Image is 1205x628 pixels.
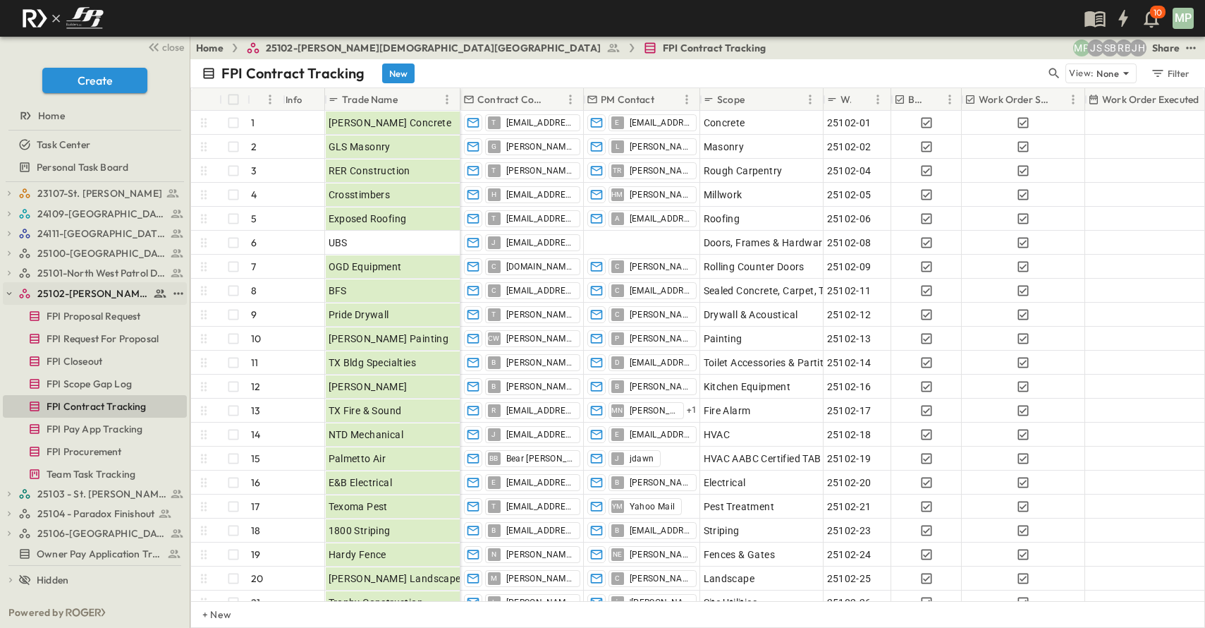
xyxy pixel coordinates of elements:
p: Trade Name [342,92,398,107]
span: [PERSON_NAME] Concrete [329,116,452,130]
button: Menu [562,91,579,108]
span: HVAC AABC Certified TAB [704,452,821,466]
a: Personal Task Board [3,157,184,177]
span: TX Bldg Specialties [329,356,417,370]
span: T [491,170,496,171]
span: 25101-North West Patrol Division [37,266,166,280]
span: Masonry [704,140,745,154]
span: HVAC [704,428,730,442]
div: Owner Pay Application Trackingtest [3,543,187,565]
span: [EMAIL_ADDRESS][DOMAIN_NAME] [630,213,690,224]
p: 2 [251,140,257,154]
button: Filter [1145,64,1194,83]
span: Millwork [704,188,742,202]
span: Home [38,109,65,123]
span: 24111-[GEOGRAPHIC_DATA] [37,227,166,241]
span: [PERSON_NAME] [630,549,690,560]
span: B [491,362,496,363]
div: FPI Request For Proposaltest [3,327,187,350]
div: MP [1173,8,1194,29]
div: Sterling Barnett (sterling@fpibuilders.com) [1101,40,1118,56]
span: Pest Treatment [704,500,775,514]
div: Share [1152,41,1180,55]
span: [PERSON_NAME][EMAIL_ADDRESS][DOMAIN_NAME] [506,573,574,584]
span: FPI Contract Tracking [663,41,766,55]
p: 16 [251,476,260,490]
span: Owner Pay Application Tracking [37,547,161,561]
a: 25102-[PERSON_NAME][DEMOGRAPHIC_DATA][GEOGRAPHIC_DATA] [246,41,620,55]
div: 24109-St. Teresa of Calcutta Parish Halltest [3,203,187,225]
span: GLS Masonry [329,140,391,154]
span: H [491,194,496,195]
p: BSA Signed [908,92,927,107]
span: 25102-01 [827,116,871,130]
button: Menu [262,91,279,108]
span: [EMAIL_ADDRESS][DOMAIN_NAME] [630,117,690,128]
span: Doors, Frames & Hardware [704,236,828,250]
p: 17 [251,500,259,514]
button: test [170,285,187,302]
span: FPI Closeout [47,354,102,368]
span: Striping [704,524,740,538]
span: TR [613,170,622,171]
button: Sort [546,92,562,107]
div: Filter [1150,66,1190,81]
button: Sort [930,92,946,107]
p: 4 [251,188,257,202]
span: [PERSON_NAME] [506,333,574,344]
span: NTD Mechanical [329,428,404,442]
span: [PERSON_NAME][EMAIL_ADDRESS][DOMAIN_NAME] [506,549,574,560]
span: [PERSON_NAME][EMAIL_ADDRESS][DOMAIN_NAME] [630,381,690,392]
a: 25104 - Paradox Finishout [18,504,184,524]
a: Home [3,106,184,126]
div: FPI Pay App Trackingtest [3,418,187,440]
span: [PERSON_NAME] [630,165,690,176]
span: [PERSON_NAME] Painting [329,332,449,346]
p: 11 [251,356,258,370]
span: TX Fire & Sound [329,404,402,418]
span: Hidden [37,573,68,587]
span: [EMAIL_ADDRESS][DOMAIN_NAME] [506,405,574,416]
span: [EMAIL_ADDRESS][DOMAIN_NAME] [506,285,574,296]
span: Crosstimbers [329,188,391,202]
button: Sort [253,92,269,107]
p: 10 [251,332,261,346]
div: Jose Hurtado (jhurtado@fpibuilders.com) [1130,40,1146,56]
span: T [491,314,496,315]
span: [EMAIL_ADDRESS][DOMAIN_NAME] [630,429,690,440]
p: 19 [251,548,260,562]
span: G [491,146,496,147]
span: [PERSON_NAME][EMAIL_ADDRESS][PERSON_NAME][DOMAIN_NAME] [506,357,574,368]
span: close [162,40,184,54]
span: Site Utilities [704,596,758,610]
a: FPI Request For Proposal [3,329,184,349]
span: [PERSON_NAME] [630,309,690,320]
div: 25106-St. Andrews Parking Lottest [3,522,187,545]
span: Rolling Counter Doors [704,260,805,274]
p: 13 [251,404,260,418]
a: 25101-North West Patrol Division [18,263,184,283]
span: 25102-05 [827,188,871,202]
span: E&B Electrical [329,476,393,490]
a: 25102-Christ The Redeemer Anglican Church [18,284,167,303]
span: [PERSON_NAME][EMAIL_ADDRESS][DOMAIN_NAME] [506,141,574,152]
span: FPI Proposal Request [47,309,140,323]
span: 25102-13 [827,332,871,346]
span: Pride Drywall [329,308,389,322]
span: [EMAIL_ADDRESS][DOMAIN_NAME] [506,237,574,248]
span: 25102-24 [827,548,871,562]
p: 3 [251,164,257,178]
a: 25103 - St. [PERSON_NAME] Phase 2 [18,484,184,504]
p: 12 [251,380,260,394]
button: Menu [802,91,819,108]
span: FPI Request For Proposal [47,332,159,346]
button: Menu [678,91,695,108]
p: Work Order Sent [979,92,1051,107]
button: Sort [854,92,869,107]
